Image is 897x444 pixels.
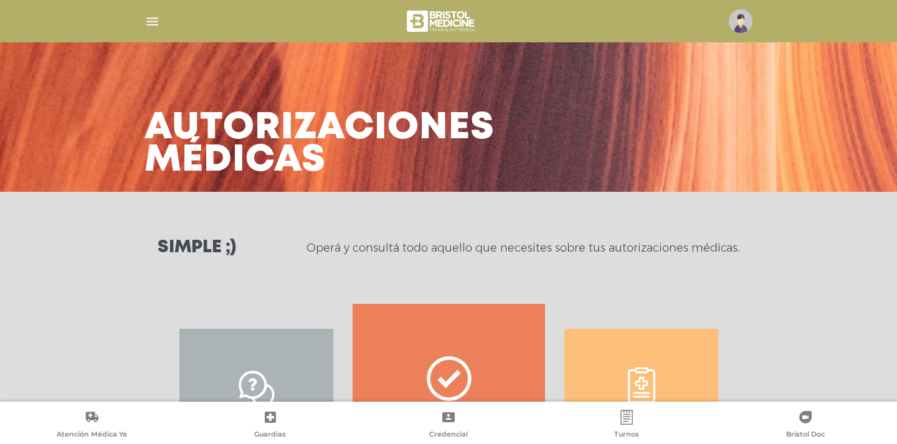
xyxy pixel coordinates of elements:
[306,240,739,255] p: Operá y consultá todo aquello que necesites sobre tus autorizaciones médicas.
[614,430,639,441] span: Turnos
[429,430,468,441] span: Credencial
[181,410,359,442] a: Guardias
[716,410,895,442] a: Bristol Doc
[145,112,495,177] h3: Autorizaciones médicas
[786,430,825,441] span: Bristol Doc
[538,410,716,442] a: Turnos
[57,430,127,441] span: Atención Médica Ya
[359,410,538,442] a: Credencial
[254,430,286,441] span: Guardias
[145,14,160,29] img: Cober_menu-lines-white.svg
[158,239,236,257] h3: Simple ;)
[729,9,752,33] img: profile-placeholder.svg
[2,410,181,442] a: Atención Médica Ya
[405,6,479,36] img: bristol-medicine-blanco.png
